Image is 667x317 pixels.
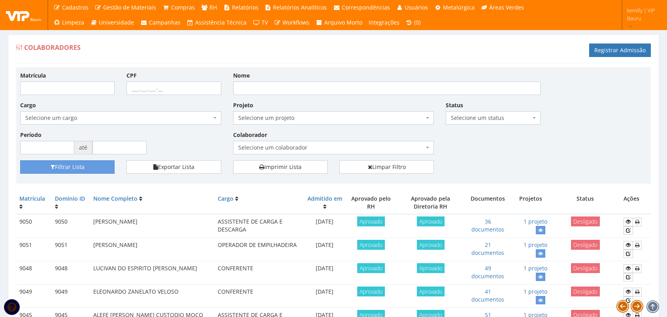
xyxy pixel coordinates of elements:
[90,285,215,308] td: ELEONARDO ZANELATO VELOSO
[303,238,346,261] td: [DATE]
[451,114,530,122] span: Selecione um status
[471,241,504,256] a: 21 documentos
[74,141,92,154] span: até
[52,285,90,308] td: 9049
[50,15,87,30] a: Limpeza
[417,263,445,273] span: Aprovado
[571,216,600,226] span: Desligado
[62,19,84,26] span: Limpeza
[215,261,303,285] td: CONFERENTE
[396,192,465,214] th: Aprovado pela Diretoria RH
[405,4,428,11] span: Usuários
[414,19,420,26] span: (0)
[589,44,651,57] a: Registrar Admissão
[218,195,234,202] a: Cargo
[126,160,221,174] button: Exportar Lista
[52,214,90,238] td: 9050
[238,114,424,122] span: Selecione um projeto
[16,261,52,285] td: 9048
[233,131,267,139] label: Colaborador
[369,19,399,26] span: Integrações
[16,214,52,238] td: 9050
[465,192,511,214] th: Documentos
[215,238,303,261] td: OPERADOR DE EMPILHADEIRA
[52,261,90,285] td: 9048
[403,15,424,30] a: (0)
[303,261,346,285] td: [DATE]
[443,4,475,11] span: Metalúrgica
[446,111,540,125] span: Selecione um status
[303,214,346,238] td: [DATE]
[417,287,445,296] span: Aprovado
[627,6,657,22] span: kemilly | VIP Bauru
[524,288,547,295] a: 1 projeto
[20,111,221,125] span: Selecione um cargo
[90,214,215,238] td: [PERSON_NAME]
[19,195,45,202] a: Matrícula
[262,19,268,26] span: TV
[417,216,445,226] span: Aprovado
[357,287,385,296] span: Aprovado
[307,195,342,202] a: Admitido em
[271,15,313,30] a: Workflows
[90,261,215,285] td: LUCIVAN DO ESPIRITO [PERSON_NAME]
[149,19,181,26] span: Campanhas
[620,192,651,214] th: Ações
[471,288,504,303] a: 41 documentos
[233,160,328,174] a: Imprimir Lista
[366,15,403,30] a: Integrações
[16,238,52,261] td: 9051
[20,131,41,139] label: Período
[25,114,211,122] span: Selecione um cargo
[126,82,221,95] input: ___.___.___-__
[446,101,463,109] label: Status
[215,285,303,308] td: CONFERENTE
[171,4,195,11] span: Compras
[55,195,85,202] a: Domínio ID
[20,72,46,80] label: Matrícula
[62,4,89,11] span: Cadastros
[250,15,271,30] a: TV
[471,264,504,280] a: 49 documentos
[524,241,547,249] a: 1 projeto
[238,144,424,152] span: Selecione um colaborador
[273,4,327,11] span: Relatórios Analíticos
[489,4,524,11] span: Áreas Verdes
[232,4,258,11] span: Relatórios
[313,15,366,30] a: Arquivo Morto
[233,72,250,80] label: Nome
[346,192,396,214] th: Aprovado pelo RH
[90,238,215,261] td: [PERSON_NAME]
[511,192,550,214] th: Projetos
[20,160,115,174] button: Filtrar Lista
[16,285,52,308] td: 9049
[6,9,41,21] img: logo
[215,214,303,238] td: ASSISTENTE DE CARGA E DESCARGA
[233,111,434,125] span: Selecione um projeto
[571,263,600,273] span: Desligado
[20,101,36,109] label: Cargo
[524,218,547,225] a: 1 projeto
[233,101,253,109] label: Projeto
[324,19,362,26] span: Arquivo Morto
[195,19,247,26] span: Assistência Técnica
[303,285,346,308] td: [DATE]
[103,4,156,11] span: Gestão de Materiais
[137,15,184,30] a: Campanhas
[87,15,138,30] a: Universidade
[339,160,434,174] a: Limpar Filtro
[357,263,385,273] span: Aprovado
[471,218,504,233] a: 36 documentos
[184,15,250,30] a: Assistência Técnica
[524,264,547,272] a: 1 projeto
[283,19,309,26] span: Workflows
[571,287,600,296] span: Desligado
[357,240,385,250] span: Aprovado
[99,19,134,26] span: Universidade
[342,4,390,11] span: Correspondências
[126,72,137,80] label: CPF
[550,192,620,214] th: Status
[52,238,90,261] td: 9051
[24,43,81,52] span: Colaboradores
[209,4,217,11] span: RH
